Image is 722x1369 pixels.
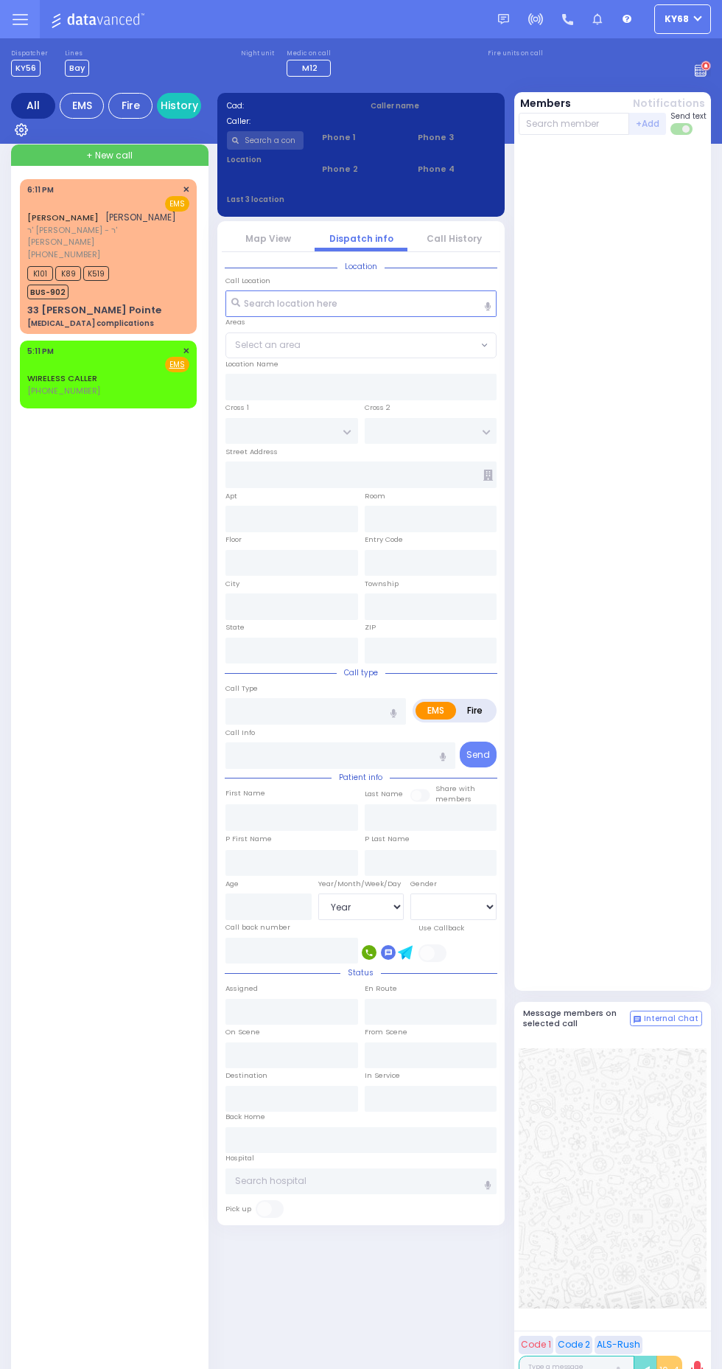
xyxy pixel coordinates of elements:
[365,1027,407,1037] label: From Scene
[435,784,475,793] small: Share with
[483,470,493,481] span: Other building occupants
[225,317,245,327] label: Areas
[322,131,399,144] span: Phone 1
[165,196,189,212] span: EMS
[27,303,161,318] div: 33 [PERSON_NAME] Pointe
[227,116,352,127] label: Caller:
[227,100,352,111] label: Cad:
[83,266,109,281] span: K519
[337,261,385,272] span: Location
[498,14,509,25] img: message.svg
[365,579,399,589] label: Township
[27,266,53,281] span: K101
[337,667,385,678] span: Call type
[225,983,258,994] label: Assigned
[27,248,100,260] span: [PHONE_NUMBER]
[365,403,390,413] label: Cross 2
[225,683,258,694] label: Call Type
[225,579,239,589] label: City
[410,879,437,889] label: Gender
[108,93,153,119] div: Fire
[11,49,48,58] label: Dispatcher
[654,4,711,34] button: ky68
[670,111,707,122] span: Send text
[318,879,404,889] div: Year/Month/Week/Day
[225,534,242,545] label: Floor
[169,359,185,370] u: EMS
[329,232,393,245] a: Dispatch info
[225,834,272,844] label: P First Name
[332,772,390,783] span: Patient info
[225,1112,265,1122] label: Back Home
[27,285,69,299] span: BUS-902
[225,1027,260,1037] label: On Scene
[340,967,381,978] span: Status
[365,1070,400,1081] label: In Service
[27,385,100,397] span: [PHONE_NUMBER]
[27,224,185,248] span: ר' [PERSON_NAME] - ר' [PERSON_NAME]
[644,1014,698,1024] span: Internal Chat
[227,131,304,150] input: Search a contact
[65,60,89,77] span: Bay
[225,1070,267,1081] label: Destination
[225,1153,254,1163] label: Hospital
[225,879,239,889] label: Age
[27,184,54,195] span: 6:11 PM
[225,728,255,738] label: Call Info
[455,702,494,720] label: Fire
[519,1336,553,1354] button: Code 1
[365,789,403,799] label: Last Name
[27,212,99,223] a: [PERSON_NAME]
[241,49,274,58] label: Night unit
[371,100,496,111] label: Caller name
[427,232,482,245] a: Call History
[287,49,335,58] label: Medic on call
[225,491,237,501] label: Apt
[634,1016,641,1023] img: comment-alt.png
[245,232,291,245] a: Map View
[302,62,318,74] span: M12
[665,13,689,26] span: ky68
[55,266,81,281] span: K89
[520,96,571,111] button: Members
[11,93,55,119] div: All
[633,96,705,111] button: Notifications
[670,122,694,136] label: Turn off text
[225,359,278,369] label: Location Name
[418,163,495,175] span: Phone 4
[630,1011,702,1027] button: Internal Chat
[227,194,362,205] label: Last 3 location
[235,338,301,352] span: Select an area
[51,10,149,29] img: Logo
[65,49,89,58] label: Lines
[225,922,290,933] label: Call back number
[365,983,397,994] label: En Route
[27,372,97,384] a: WIRELESS CALLER
[519,113,630,135] input: Search member
[225,1168,497,1195] input: Search hospital
[322,163,399,175] span: Phone 2
[365,622,376,633] label: ZIP
[11,60,41,77] span: KY56
[460,742,497,767] button: Send
[27,318,154,329] div: [MEDICAL_DATA] complications
[60,93,104,119] div: EMS
[27,346,54,357] span: 5:11 PM
[365,491,385,501] label: Room
[488,49,543,58] label: Fire units on call
[225,290,497,317] input: Search location here
[225,1204,251,1214] label: Pick up
[523,1009,631,1028] h5: Message members on selected call
[365,834,410,844] label: P Last Name
[225,447,278,457] label: Street Address
[225,403,249,413] label: Cross 1
[595,1336,642,1354] button: ALS-Rush
[105,211,176,223] span: [PERSON_NAME]
[157,93,201,119] a: History
[225,276,270,286] label: Call Location
[183,345,189,358] span: ✕
[225,788,265,798] label: First Name
[227,154,304,165] label: Location
[555,1336,592,1354] button: Code 2
[418,923,464,933] label: Use Callback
